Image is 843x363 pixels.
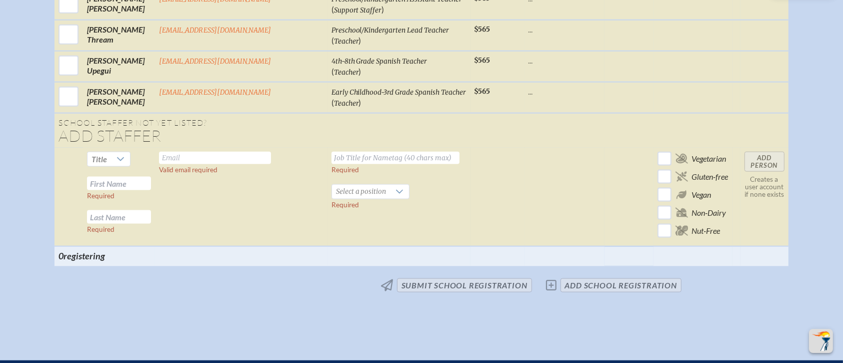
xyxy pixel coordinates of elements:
[54,246,155,265] th: 0
[331,166,359,174] label: Required
[159,152,271,164] input: Email
[63,250,105,261] span: registering
[87,225,114,233] label: Required
[359,36,361,45] span: )
[528,87,600,97] p: ...
[83,51,155,82] td: [PERSON_NAME] Upegui
[159,88,271,97] a: [EMAIL_ADDRESS][DOMAIN_NAME]
[809,329,833,353] button: Scroll Top
[83,82,155,113] td: [PERSON_NAME] [PERSON_NAME]
[331,67,334,76] span: (
[334,37,359,46] span: Teacher
[87,192,114,200] label: Required
[159,26,271,35] a: [EMAIL_ADDRESS][DOMAIN_NAME]
[692,172,728,182] span: Gluten-free
[474,25,490,34] span: $565
[87,177,151,190] input: First Name
[382,5,384,14] span: )
[334,6,382,15] span: Support Staffer
[331,201,359,209] label: Required
[692,190,711,200] span: Vegan
[334,99,359,108] span: Teacher
[331,5,334,14] span: (
[811,331,831,351] img: To the top
[331,57,427,66] span: 4th-8th Grade Spanish Teacher
[87,152,111,166] span: Title
[692,226,720,236] span: Nut-Free
[334,68,359,77] span: Teacher
[332,185,390,199] span: Select a position
[159,166,217,174] label: Valid email required
[528,25,600,35] p: ...
[87,210,151,224] input: Last Name
[159,57,271,66] a: [EMAIL_ADDRESS][DOMAIN_NAME]
[528,56,600,66] p: ...
[359,67,361,76] span: )
[331,152,459,164] input: Job Title for Nametag (40 chars max)
[331,36,334,45] span: (
[474,56,490,65] span: $565
[91,154,107,164] span: Title
[744,176,784,198] p: Creates a user account if none exists
[359,98,361,107] span: )
[331,88,466,97] span: Early Childhood-3rd Grade Spanish Teacher
[474,87,490,96] span: $565
[692,208,726,218] span: Non-Dairy
[331,98,334,107] span: (
[331,26,449,35] span: Preschool/Kindergarten Lead Teacher
[692,154,726,164] span: Vegetarian
[83,20,155,51] td: [PERSON_NAME] Thream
